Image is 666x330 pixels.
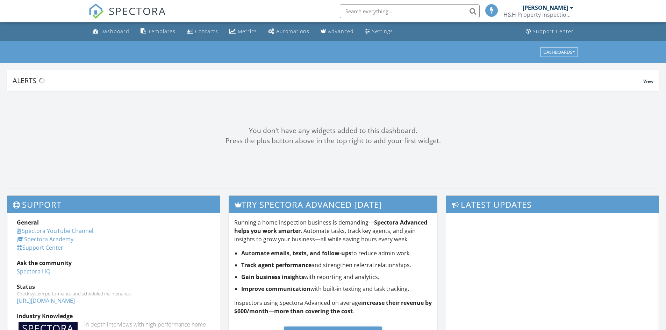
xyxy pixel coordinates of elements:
[540,47,578,57] button: Dashboards
[241,249,351,257] strong: Automate emails, texts, and follow-ups
[13,76,643,85] div: Alerts
[229,196,437,213] h3: Try spectora advanced [DATE]
[318,25,357,38] a: Advanced
[533,28,574,35] div: Support Center
[17,219,39,226] strong: General
[17,244,63,251] a: Support Center
[17,235,73,243] a: Spectora Academy
[543,50,575,54] div: Dashboards
[17,259,210,267] div: Ask the community
[100,28,129,35] div: Dashboard
[241,285,310,293] strong: Improve communication
[340,4,480,18] input: Search everything...
[241,273,304,281] strong: Gain business insights
[88,3,104,19] img: The Best Home Inspection Software - Spectora
[238,28,257,35] div: Metrics
[88,9,166,24] a: SPECTORA
[7,136,659,146] div: Press the plus button above in the top right to add your first widget.
[328,28,354,35] div: Advanced
[234,299,432,315] strong: increase their revenue by $600/month—more than covering the cost
[109,3,166,18] span: SPECTORA
[7,196,220,213] h3: Support
[643,78,653,84] span: View
[184,25,221,38] a: Contacts
[446,196,659,213] h3: Latest Updates
[17,283,210,291] div: Status
[138,25,178,38] a: Templates
[362,25,396,38] a: Settings
[17,267,50,275] a: Spectora HQ
[523,4,568,11] div: [PERSON_NAME]
[227,25,260,38] a: Metrics
[17,312,210,320] div: Industry Knowledge
[276,28,309,35] div: Automations
[241,285,432,293] li: with built-in texting and task tracking.
[17,227,93,235] a: Spectora YouTube Channel
[241,273,432,281] li: with reporting and analytics.
[7,126,659,136] div: You don't have any widgets added to this dashboard.
[17,297,75,305] a: [URL][DOMAIN_NAME]
[241,261,311,269] strong: Track agent performance
[148,28,176,35] div: Templates
[241,261,432,269] li: and strengthen referral relationships.
[195,28,218,35] div: Contacts
[90,25,132,38] a: Dashboard
[523,25,577,38] a: Support Center
[234,219,427,235] strong: Spectora Advanced helps you work smarter
[17,291,210,296] div: Check system performance and scheduled maintenance.
[265,25,312,38] a: Automations (Basic)
[234,218,432,243] p: Running a home inspection business is demanding— . Automate tasks, track key agents, and gain ins...
[234,299,432,315] p: Inspectors using Spectora Advanced on average .
[372,28,393,35] div: Settings
[503,11,573,18] div: H&H Property Inspection Services Inc.
[241,249,432,257] li: to reduce admin work.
